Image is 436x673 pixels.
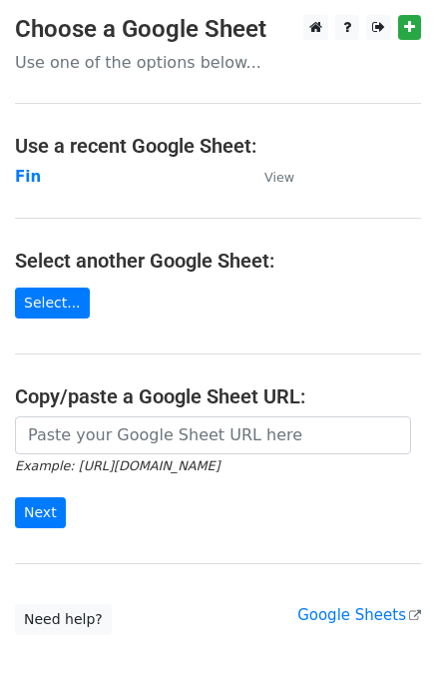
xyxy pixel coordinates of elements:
p: Use one of the options below... [15,52,421,73]
small: Example: [URL][DOMAIN_NAME] [15,458,219,473]
small: View [264,170,294,185]
h4: Use a recent Google Sheet: [15,134,421,158]
a: Fin [15,168,41,186]
a: Google Sheets [297,606,421,624]
h4: Select another Google Sheet: [15,249,421,273]
h4: Copy/paste a Google Sheet URL: [15,384,421,408]
input: Paste your Google Sheet URL here [15,416,411,454]
input: Next [15,497,66,528]
a: Select... [15,288,90,319]
h3: Choose a Google Sheet [15,15,421,44]
a: Need help? [15,604,112,635]
a: View [244,168,294,186]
